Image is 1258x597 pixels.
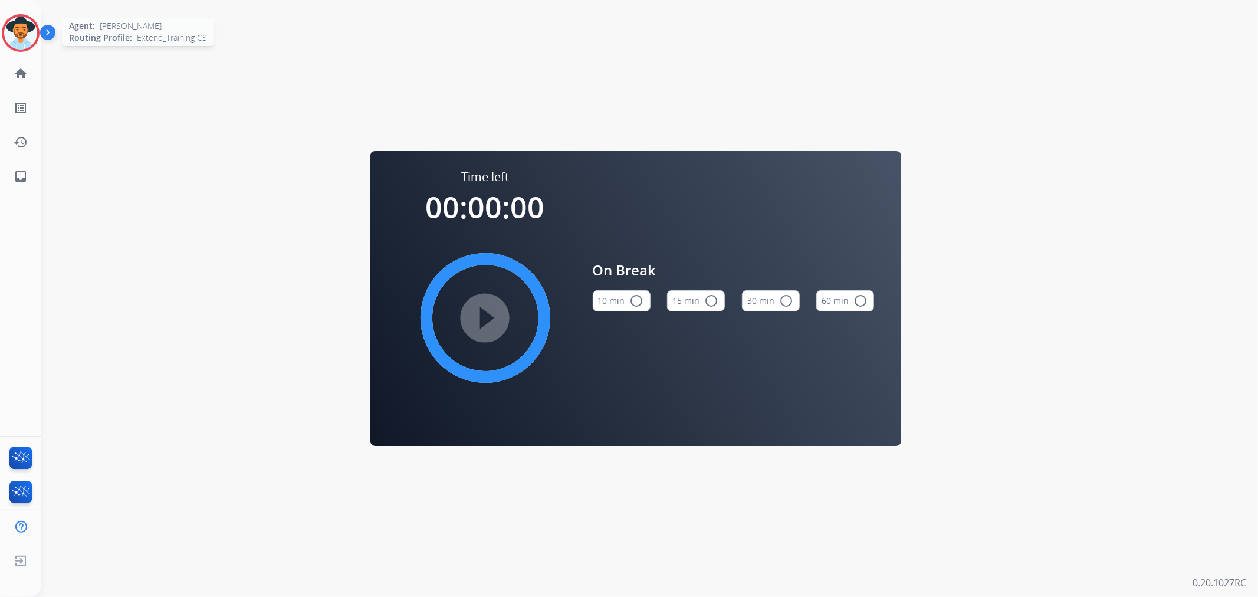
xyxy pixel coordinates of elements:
[667,290,725,311] button: 15 min
[630,294,644,308] mat-icon: radio_button_unchecked
[69,20,95,32] span: Agent:
[779,294,793,308] mat-icon: radio_button_unchecked
[14,135,28,149] mat-icon: history
[100,20,162,32] span: [PERSON_NAME]
[14,101,28,115] mat-icon: list_alt
[4,17,37,50] img: avatar
[742,290,800,311] button: 30 min
[14,67,28,81] mat-icon: home
[853,294,868,308] mat-icon: radio_button_unchecked
[704,294,718,308] mat-icon: radio_button_unchecked
[137,32,207,44] span: Extend_Training CS
[593,260,875,281] span: On Break
[1193,576,1246,590] p: 0.20.1027RC
[461,169,509,185] span: Time left
[69,32,132,44] span: Routing Profile:
[593,290,651,311] button: 10 min
[816,290,874,311] button: 60 min
[426,187,545,227] span: 00:00:00
[14,169,28,183] mat-icon: inbox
